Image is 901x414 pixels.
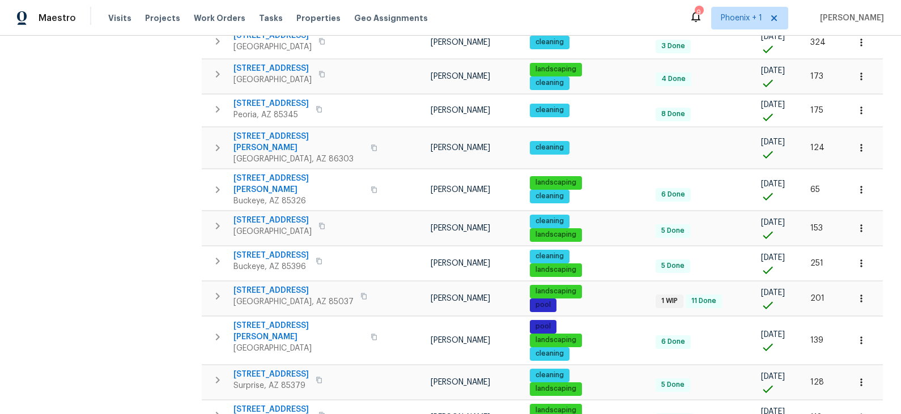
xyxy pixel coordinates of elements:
span: cleaning [531,251,568,261]
span: [GEOGRAPHIC_DATA], AZ 85037 [233,296,354,308]
span: Phoenix + 1 [721,12,762,24]
span: [DATE] [761,101,785,109]
span: 153 [810,224,823,232]
span: [STREET_ADDRESS] [233,63,312,74]
span: 8 Done [657,109,690,119]
span: landscaping [531,178,581,187]
span: [DATE] [761,289,785,297]
span: Projects [145,12,180,24]
span: [STREET_ADDRESS][PERSON_NAME] [233,320,364,343]
span: [STREET_ADDRESS] [233,285,354,296]
span: 3 Done [657,41,690,51]
span: Surprise, AZ 85379 [233,380,309,391]
span: pool [531,322,555,331]
span: Maestro [39,12,76,24]
span: 4 Done [657,74,690,84]
span: 175 [810,106,823,114]
span: 1 WIP [657,296,682,306]
span: 65 [810,186,820,194]
span: Geo Assignments [354,12,428,24]
span: [PERSON_NAME] [431,144,490,152]
span: cleaning [531,37,568,47]
span: [GEOGRAPHIC_DATA] [233,41,312,53]
span: 173 [810,72,823,80]
span: [GEOGRAPHIC_DATA] [233,343,364,354]
span: landscaping [531,265,581,275]
span: [PERSON_NAME] [815,12,884,24]
span: landscaping [531,335,581,345]
span: [PERSON_NAME] [431,224,490,232]
span: Buckeye, AZ 85396 [233,261,309,272]
span: 6 Done [657,337,690,347]
span: [DATE] [761,219,785,227]
span: Visits [108,12,131,24]
span: [STREET_ADDRESS][PERSON_NAME] [233,131,364,153]
span: [PERSON_NAME] [431,106,490,114]
span: 6 Done [657,190,690,199]
span: [STREET_ADDRESS] [233,250,309,261]
span: [DATE] [761,33,785,41]
span: [STREET_ADDRESS] [233,98,309,109]
span: 139 [810,336,823,344]
span: 5 Done [657,380,689,390]
span: [PERSON_NAME] [431,336,490,344]
div: 9 [695,7,703,18]
span: Work Orders [194,12,245,24]
span: [STREET_ADDRESS][PERSON_NAME] [233,173,364,195]
span: [DATE] [761,138,785,146]
span: [DATE] [761,254,785,262]
span: [DATE] [761,67,785,75]
span: [STREET_ADDRESS] [233,215,312,226]
span: cleaning [531,191,568,201]
span: Buckeye, AZ 85326 [233,195,364,207]
span: Properties [296,12,341,24]
span: [DATE] [761,331,785,339]
span: [PERSON_NAME] [431,378,490,386]
span: cleaning [531,216,568,226]
span: [GEOGRAPHIC_DATA], AZ 86303 [233,153,364,165]
span: [STREET_ADDRESS] [233,30,312,41]
span: [GEOGRAPHIC_DATA] [233,226,312,237]
span: [PERSON_NAME] [431,259,490,267]
span: landscaping [531,65,581,74]
span: 128 [810,378,824,386]
span: Peoria, AZ 85345 [233,109,309,121]
span: [PERSON_NAME] [431,72,490,80]
span: [GEOGRAPHIC_DATA] [233,74,312,86]
span: cleaning [531,349,568,358]
span: [PERSON_NAME] [431,39,490,46]
span: 124 [810,144,824,152]
span: cleaning [531,370,568,380]
span: 251 [810,259,823,267]
span: cleaning [531,105,568,115]
span: [DATE] [761,180,785,188]
span: 201 [810,295,824,302]
span: landscaping [531,230,581,240]
span: [DATE] [761,373,785,381]
span: [PERSON_NAME] [431,295,490,302]
span: cleaning [531,143,568,152]
span: [PERSON_NAME] [431,186,490,194]
span: [STREET_ADDRESS] [233,369,309,380]
span: 324 [810,39,826,46]
span: pool [531,300,555,310]
span: 11 Done [687,296,721,306]
span: cleaning [531,78,568,88]
span: landscaping [531,287,581,296]
span: Tasks [259,14,283,22]
span: 5 Done [657,226,689,236]
span: landscaping [531,384,581,394]
span: 5 Done [657,261,689,271]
